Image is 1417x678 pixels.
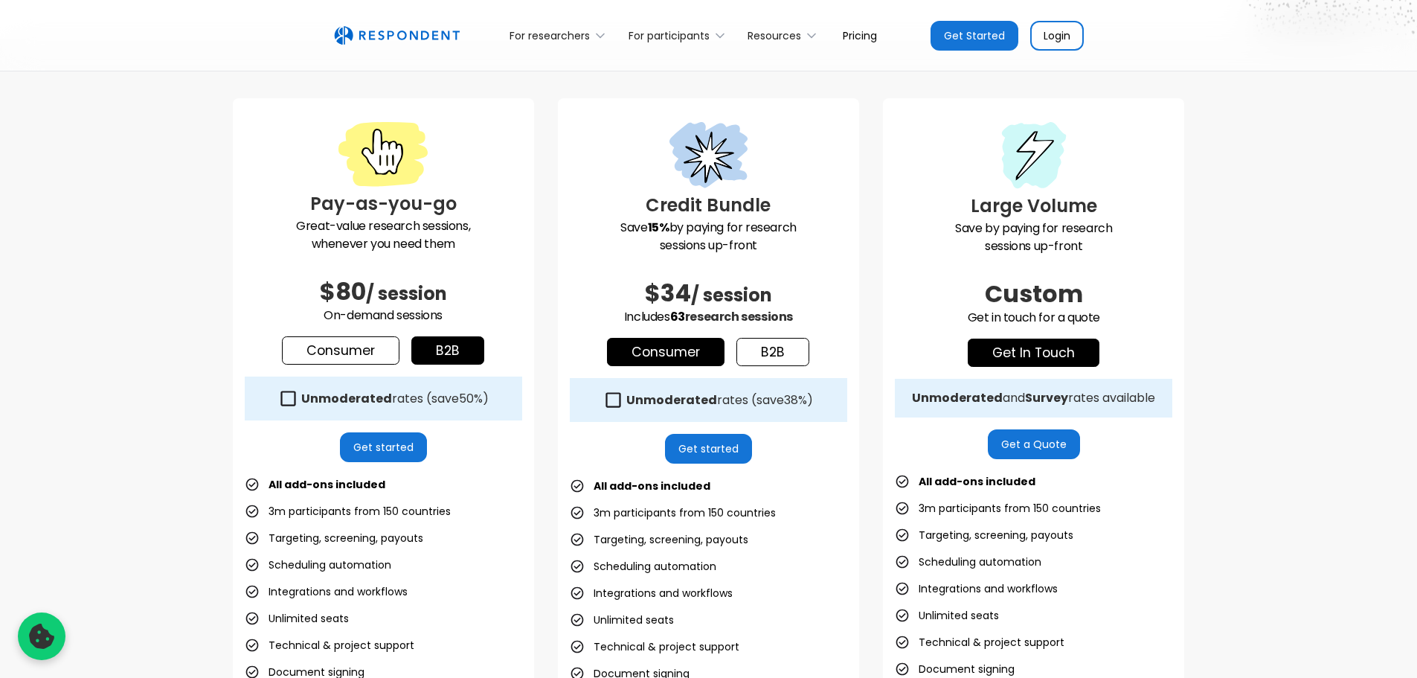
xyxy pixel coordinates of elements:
span: / session [691,283,772,307]
p: Great-value research sessions, whenever you need them [245,217,522,253]
a: Get Started [931,21,1018,51]
p: Save by paying for research sessions up-front [895,220,1172,255]
div: For participants [620,18,739,53]
li: Scheduling automation [895,551,1041,572]
li: Scheduling automation [245,554,391,575]
a: Get started [340,432,427,462]
li: Unlimited seats [245,608,349,629]
span: research sessions [685,308,793,325]
li: Technical & project support [570,636,739,657]
h3: Credit Bundle [570,192,847,219]
li: Targeting, screening, payouts [570,529,748,550]
li: Targeting, screening, payouts [245,528,423,549]
a: get in touch [968,339,1099,367]
a: Get started [665,434,752,464]
a: home [334,26,460,45]
p: On-demand sessions [245,307,522,324]
li: Integrations and workflows [570,583,733,604]
div: rates (save ) [626,393,813,408]
p: Includes [570,308,847,326]
p: Get in touch for a quote [895,309,1172,327]
strong: Survey [1025,389,1068,406]
span: 63 [670,308,685,325]
span: Custom [985,277,1083,310]
li: 3m participants from 150 countries [570,502,776,523]
span: / session [366,281,447,306]
strong: Unmoderated [626,391,717,409]
div: and rates available [912,391,1155,406]
li: Unlimited seats [570,610,674,630]
div: Resources [739,18,831,53]
div: For participants [629,28,710,43]
h3: Pay-as-you-go [245,191,522,217]
div: Resources [748,28,801,43]
a: Get a Quote [988,429,1080,459]
div: For researchers [510,28,590,43]
li: Unlimited seats [895,605,999,626]
strong: All add-ons included [594,479,710,493]
span: $80 [320,275,366,308]
a: Pricing [831,18,889,53]
p: Save by paying for research sessions up-front [570,219,847,255]
span: $34 [645,276,691,310]
strong: Unmoderated [912,389,1003,406]
strong: 15% [648,219,669,236]
li: Integrations and workflows [895,578,1058,599]
div: rates (save ) [301,391,489,406]
h3: Large Volume [895,193,1172,220]
li: Technical & project support [245,635,414,656]
a: b2b [736,338,809,366]
strong: Unmoderated [301,390,392,407]
span: 38% [784,391,807,409]
a: Consumer [282,336,399,365]
strong: All add-ons included [269,477,385,492]
li: 3m participants from 150 countries [245,501,451,522]
li: Technical & project support [895,632,1064,653]
strong: All add-ons included [919,474,1035,489]
li: Scheduling automation [570,556,716,577]
li: 3m participants from 150 countries [895,498,1101,519]
a: Consumer [607,338,724,366]
img: Untitled UI logotext [334,26,460,45]
a: b2b [411,336,484,365]
li: Targeting, screening, payouts [895,525,1073,546]
div: For researchers [501,18,620,53]
span: 50% [459,390,483,407]
li: Integrations and workflows [245,581,408,602]
a: Login [1030,21,1084,51]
